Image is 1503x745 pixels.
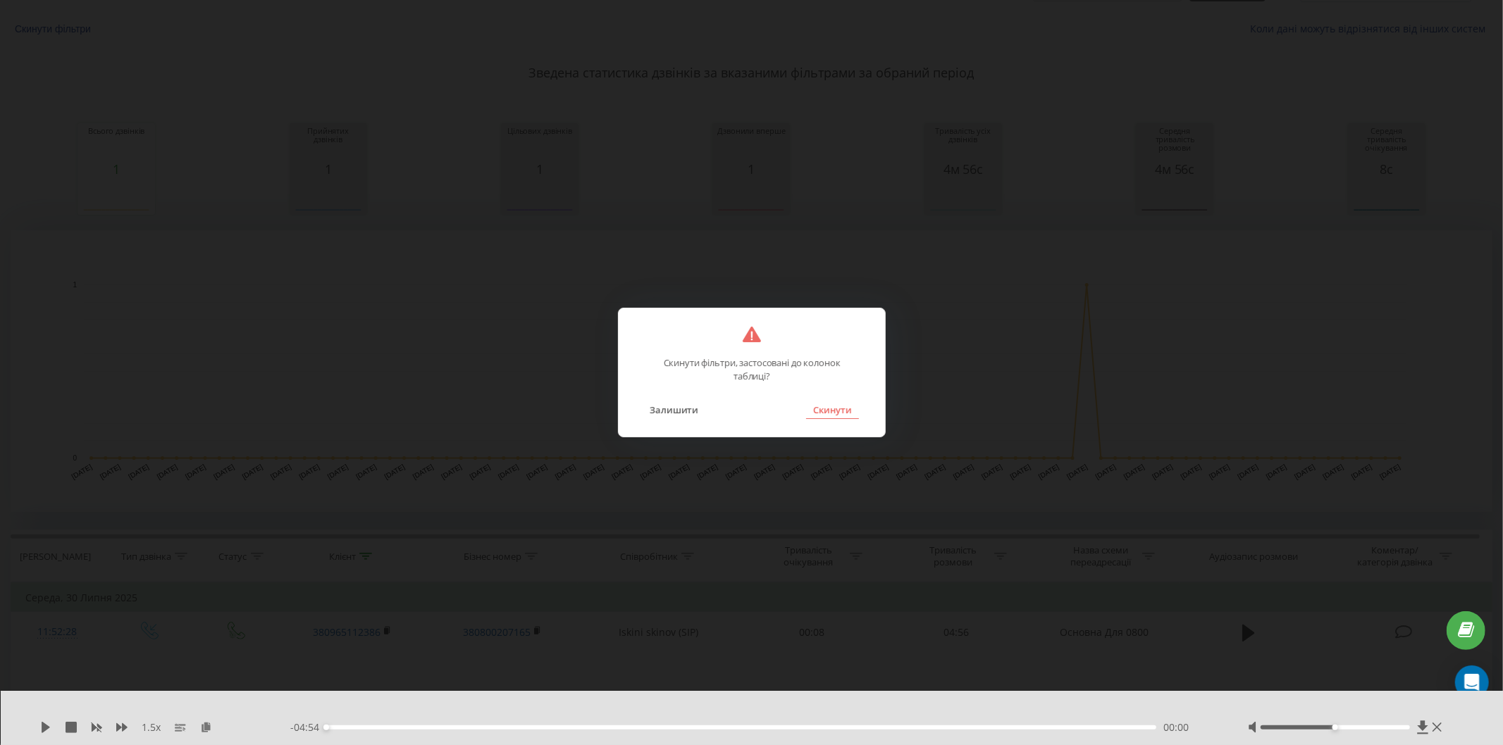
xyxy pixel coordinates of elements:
[290,720,326,734] span: - 04:54
[142,720,161,734] span: 1.5 x
[1163,720,1189,734] span: 00:00
[656,342,846,383] p: Скинути фільтри, застосовані до колонок таблиці?
[806,401,859,419] button: Скинути
[1455,665,1489,699] div: Open Intercom Messenger
[1332,725,1338,730] div: Accessibility label
[643,401,705,419] button: Залишити
[323,725,329,730] div: Accessibility label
